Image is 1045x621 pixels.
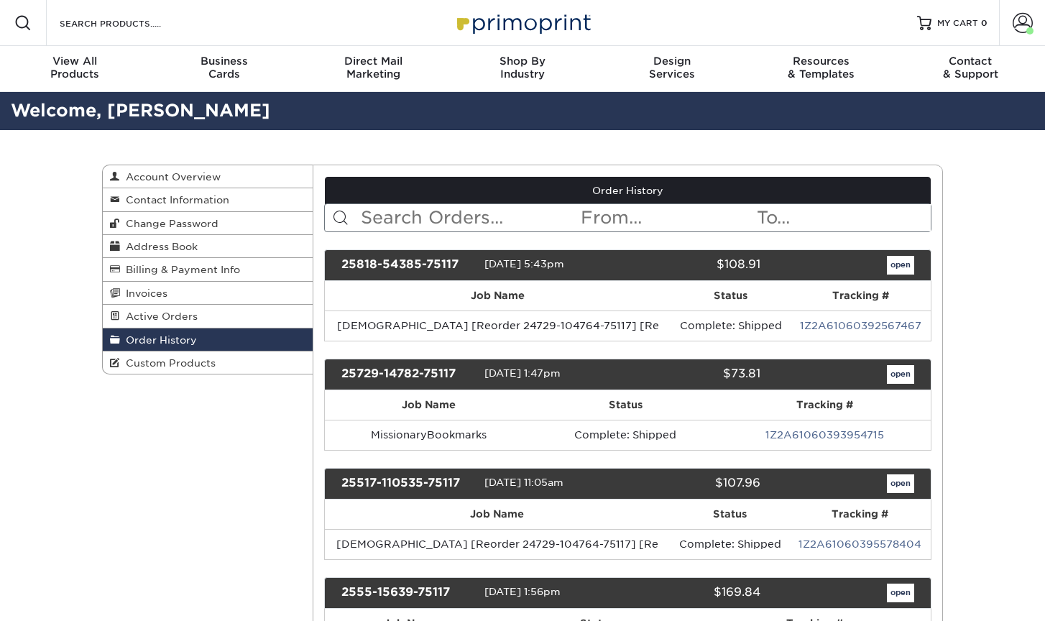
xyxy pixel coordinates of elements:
a: Contact& Support [896,46,1045,92]
div: $169.84 [617,584,770,602]
div: $107.96 [617,474,770,493]
th: Tracking # [718,390,931,420]
div: & Templates [747,55,896,80]
span: Change Password [120,218,218,229]
span: Billing & Payment Info [120,264,240,275]
span: Resources [747,55,896,68]
span: Contact Information [120,194,229,206]
div: 2555-15639-75117 [331,584,484,602]
span: Active Orders [120,310,198,322]
span: Design [597,55,747,68]
span: Shop By [448,55,597,68]
a: open [887,365,914,384]
span: [DATE] 1:47pm [484,367,561,379]
div: & Support [896,55,1045,80]
td: Complete: Shipped [670,529,789,559]
th: Status [670,500,789,529]
a: Resources& Templates [747,46,896,92]
div: Cards [149,55,299,80]
span: Address Book [120,241,198,252]
a: Order History [103,328,313,351]
span: Order History [120,334,197,346]
a: DesignServices [597,46,747,92]
a: Custom Products [103,351,313,374]
th: Tracking # [791,281,931,310]
a: Order History [325,177,931,204]
a: 1Z2A61060395578404 [798,538,921,550]
span: MY CART [937,17,978,29]
div: $73.81 [617,365,770,384]
span: Custom Products [120,357,216,369]
input: From... [579,204,755,231]
img: Primoprint [451,7,594,38]
span: [DATE] 5:43pm [484,258,564,270]
th: Status [671,281,791,310]
a: Address Book [103,235,313,258]
th: Tracking # [790,500,931,529]
input: SEARCH PRODUCTS..... [58,14,198,32]
span: Contact [896,55,1045,68]
a: Active Orders [103,305,313,328]
a: Direct MailMarketing [298,46,448,92]
th: Job Name [325,500,671,529]
a: 1Z2A61060392567467 [800,320,921,331]
td: Complete: Shipped [671,310,791,341]
td: [DEMOGRAPHIC_DATA] [Reorder 24729-104764-75117] [Re [325,529,671,559]
th: Job Name [325,281,671,310]
th: Job Name [325,390,533,420]
td: [DEMOGRAPHIC_DATA] [Reorder 24729-104764-75117] [Re [325,310,671,341]
span: Invoices [120,287,167,299]
div: Industry [448,55,597,80]
span: Account Overview [120,171,221,183]
span: Business [149,55,299,68]
a: Change Password [103,212,313,235]
a: open [887,474,914,493]
div: Services [597,55,747,80]
iframe: Google Customer Reviews [4,577,122,616]
a: Billing & Payment Info [103,258,313,281]
th: Status [533,390,719,420]
a: open [887,256,914,275]
input: Search Orders... [359,204,580,231]
td: Complete: Shipped [533,420,719,450]
a: open [887,584,914,602]
input: To... [755,204,931,231]
a: Contact Information [103,188,313,211]
a: Invoices [103,282,313,305]
td: MissionaryBookmarks [325,420,533,450]
span: 0 [981,18,988,28]
div: 25818-54385-75117 [331,256,484,275]
a: 1Z2A61060393954715 [765,429,884,441]
div: Marketing [298,55,448,80]
div: $108.91 [617,256,770,275]
div: 25517-110535-75117 [331,474,484,493]
a: Shop ByIndustry [448,46,597,92]
div: 25729-14782-75117 [331,365,484,384]
a: BusinessCards [149,46,299,92]
a: Account Overview [103,165,313,188]
span: [DATE] 11:05am [484,477,563,488]
span: Direct Mail [298,55,448,68]
span: [DATE] 1:56pm [484,586,561,597]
